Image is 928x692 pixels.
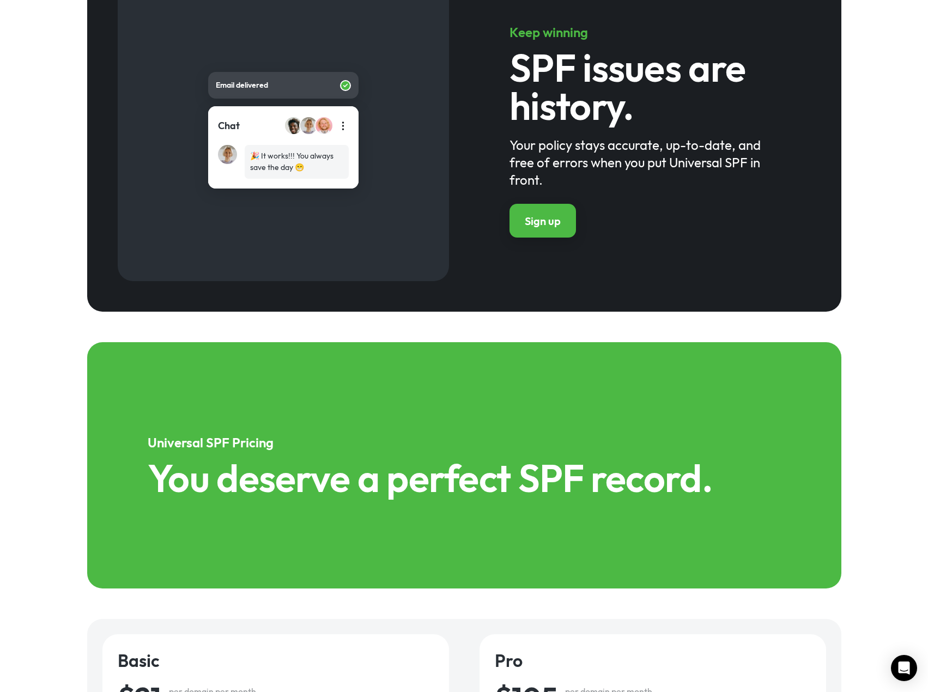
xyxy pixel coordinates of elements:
a: Sign up [510,204,576,238]
h5: Keep winning [510,23,780,41]
div: Email delivered [216,80,340,91]
div: Sign up [525,214,561,229]
div: 🎉 It works!!! You always save the day 😁 [250,150,343,173]
h4: Basic [118,649,434,671]
div: Open Intercom Messenger [891,655,917,681]
h3: SPF issues are history. [510,48,780,125]
h5: Universal SPF Pricing [148,434,780,451]
h1: You deserve a perfect SPF record. [148,459,780,497]
div: Chat [218,119,240,133]
h4: Pro [495,649,811,671]
div: Your policy stays accurate, up-to-date, and free of errors when you put Universal SPF in front. [510,136,780,189]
